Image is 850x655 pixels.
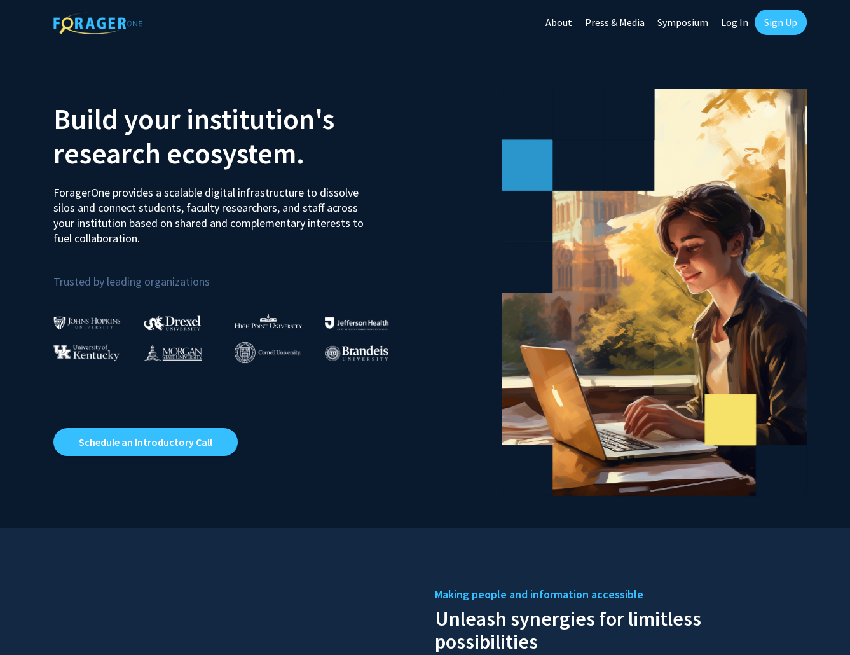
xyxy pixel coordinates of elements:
img: Morgan State University [144,344,202,361]
a: Sign Up [755,10,807,35]
a: Opens in a new tab [53,428,238,456]
h2: Unleash synergies for limitless possibilities [435,604,797,653]
p: Trusted by leading organizations [53,256,416,291]
img: Johns Hopkins University [53,316,121,329]
img: High Point University [235,313,302,328]
h2: Build your institution's research ecosystem. [53,102,416,170]
img: Brandeis University [325,345,388,361]
img: ForagerOne Logo [53,12,142,34]
img: Thomas Jefferson University [325,317,388,329]
img: University of Kentucky [53,344,120,361]
h5: Making people and information accessible [435,585,797,604]
p: ForagerOne provides a scalable digital infrastructure to dissolve silos and connect students, fac... [53,176,373,246]
img: Drexel University [144,315,201,330]
iframe: Chat [10,598,54,645]
img: Cornell University [235,342,301,363]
